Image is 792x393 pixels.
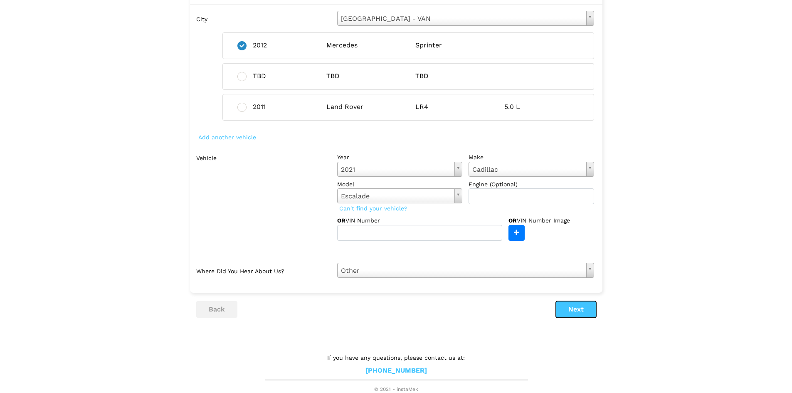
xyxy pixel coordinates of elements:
[415,103,492,111] div: LR4
[337,217,345,224] strong: OR
[469,180,594,188] label: Engine (Optional)
[196,150,331,241] label: Vehicle
[337,180,463,188] label: model
[508,217,517,224] strong: OR
[365,366,427,375] a: [PHONE_NUMBER]
[253,103,266,111] span: 2011
[337,11,594,26] a: [GEOGRAPHIC_DATA] - VAN
[469,153,594,161] label: make
[337,162,463,177] a: 2021
[337,216,406,225] label: VIN Number
[472,164,583,175] span: Cadillac
[337,188,463,203] a: Escalade
[326,103,363,111] label: Land Rover
[341,265,583,276] span: Other
[196,131,258,143] span: Add another vehicle
[265,386,527,393] span: © 2021 - instaMek
[265,353,527,362] p: If you have any questions, please contact us at:
[415,72,492,81] div: TBD
[341,164,452,175] span: 2021
[196,11,331,26] label: City
[253,41,267,49] span: 2012
[253,72,266,80] span: TBD
[504,103,581,111] div: 5.0 L
[337,263,594,278] a: Other
[341,13,583,24] span: [GEOGRAPHIC_DATA] - VAN
[196,301,237,318] button: back
[508,216,588,225] label: VIN Number Image
[337,203,410,214] span: Can't find your vehicle?
[341,191,452,202] span: Escalade
[326,41,358,50] label: Mercedes
[469,162,594,177] a: Cadillac
[196,263,331,278] label: Where did you hear about us?
[556,301,596,318] button: Next
[337,153,463,161] label: year
[415,41,492,50] div: Sprinter
[326,72,340,81] label: TBD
